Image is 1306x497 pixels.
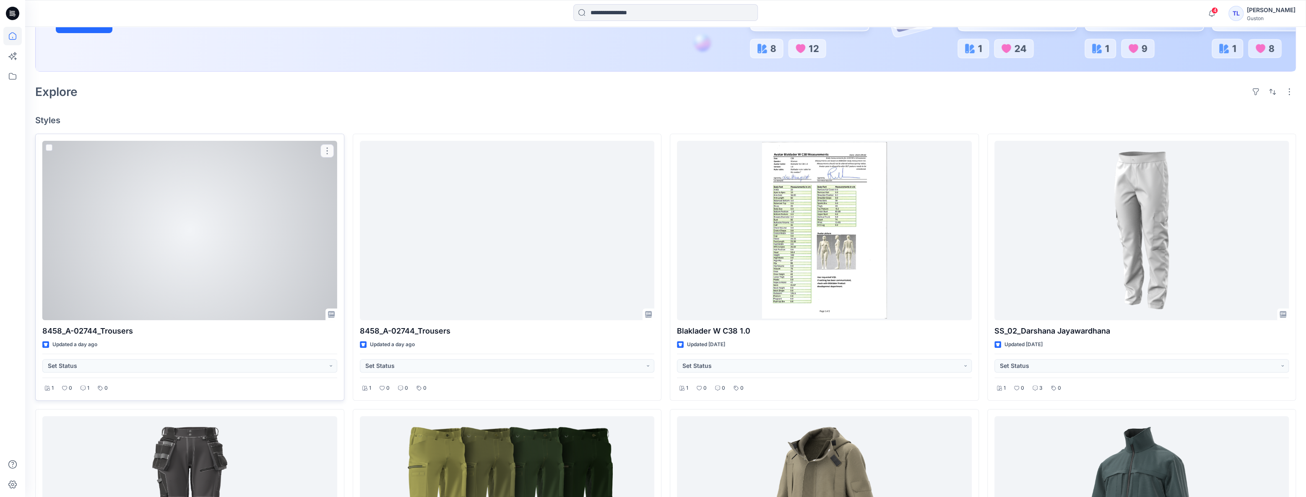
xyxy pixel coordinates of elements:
[1247,5,1296,15] div: [PERSON_NAME]
[1004,340,1043,349] p: Updated [DATE]
[386,384,390,393] p: 0
[1039,384,1043,393] p: 3
[52,340,97,349] p: Updated a day ago
[104,384,108,393] p: 0
[360,325,655,337] p: 8458_A-02744_Trousers
[1058,384,1061,393] p: 0
[677,325,972,337] p: Blaklader W C38 1.0
[360,141,655,320] a: 8458_A-02744_Trousers
[994,141,1289,320] a: SS_02_Darshana Jayawardhana
[994,325,1289,337] p: SS_02_Darshana Jayawardhana
[69,384,72,393] p: 0
[1211,7,1218,14] span: 4
[686,384,688,393] p: 1
[1004,384,1006,393] p: 1
[1021,384,1024,393] p: 0
[35,85,78,98] h2: Explore
[42,141,337,320] a: 8458_A-02744_Trousers
[677,141,972,320] a: Blaklader W C38 1.0
[687,340,725,349] p: Updated [DATE]
[423,384,427,393] p: 0
[405,384,408,393] p: 0
[87,384,89,393] p: 1
[370,340,415,349] p: Updated a day ago
[1228,6,1244,21] div: TL
[369,384,371,393] p: 1
[42,325,337,337] p: 8458_A-02744_Trousers
[52,384,54,393] p: 1
[722,384,725,393] p: 0
[740,384,744,393] p: 0
[703,384,707,393] p: 0
[1247,15,1296,21] div: Guston
[35,115,1296,125] h4: Styles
